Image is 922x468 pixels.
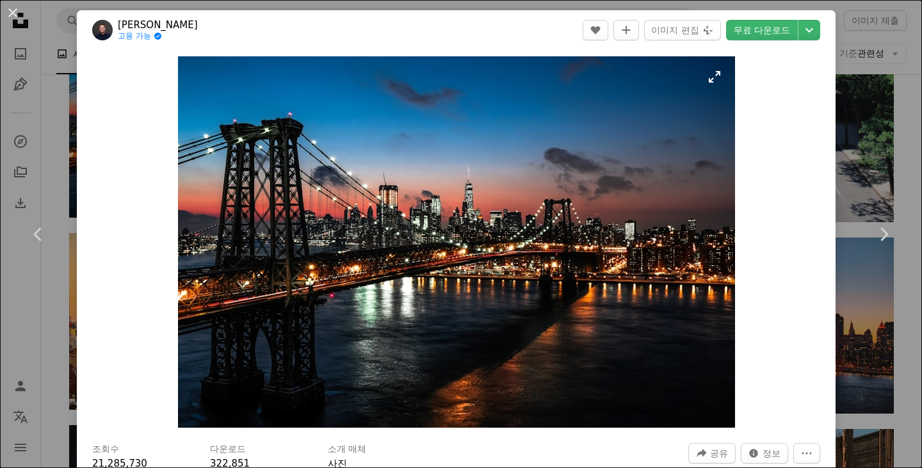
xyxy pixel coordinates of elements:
[726,20,798,40] a: 무료 다운로드
[118,31,198,42] a: 고용 가능
[92,443,119,456] h3: 조회수
[763,444,780,463] span: 정보
[613,20,639,40] button: 컬렉션에 추가
[798,20,820,40] button: 다운로드 크기 선택
[178,56,735,428] img: 고층 건물 근처의 조명 케이블 다리
[210,443,246,456] h3: 다운로드
[644,20,720,40] button: 이미지 편집
[710,444,728,463] span: 공유
[118,19,198,31] a: [PERSON_NAME]
[328,443,366,456] h3: 소개 매체
[583,20,608,40] button: 좋아요
[92,20,113,40] img: Matteo Catanese의 프로필로 이동
[845,173,922,296] a: 다음
[688,443,736,464] button: 이 이미지 공유
[741,443,788,464] button: 이 이미지 관련 통계
[793,443,820,464] button: 더 많은 작업
[178,56,735,428] button: 이 이미지 확대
